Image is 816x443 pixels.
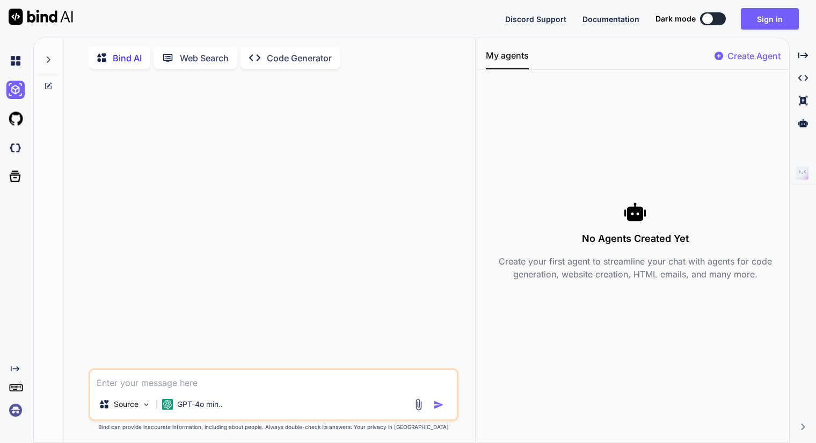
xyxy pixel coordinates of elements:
[6,110,25,128] img: githubLight
[113,52,142,65] p: Bind AI
[162,399,173,410] img: GPT-4o mini
[582,15,639,24] span: Documentation
[505,15,566,24] span: Discord Support
[180,52,229,65] p: Web Search
[582,13,639,25] button: Documentation
[6,401,25,419] img: signin
[89,423,458,431] p: Bind can provide inaccurate information, including about people. Always double-check its answers....
[267,52,332,65] p: Code Generator
[6,139,25,157] img: darkCloudIdeIcon
[727,49,781,62] p: Create Agent
[114,399,139,410] p: Source
[9,9,73,25] img: Bind AI
[177,399,223,410] p: GPT-4o min..
[505,13,566,25] button: Discord Support
[433,399,444,410] img: icon
[655,13,696,24] span: Dark mode
[6,81,25,99] img: ai-studio
[412,398,425,411] img: attachment
[486,49,529,69] button: My agents
[741,8,799,30] button: Sign in
[486,231,785,246] h3: No Agents Created Yet
[6,52,25,70] img: chat
[486,255,785,281] p: Create your first agent to streamline your chat with agents for code generation, website creation...
[142,400,151,409] img: Pick Models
